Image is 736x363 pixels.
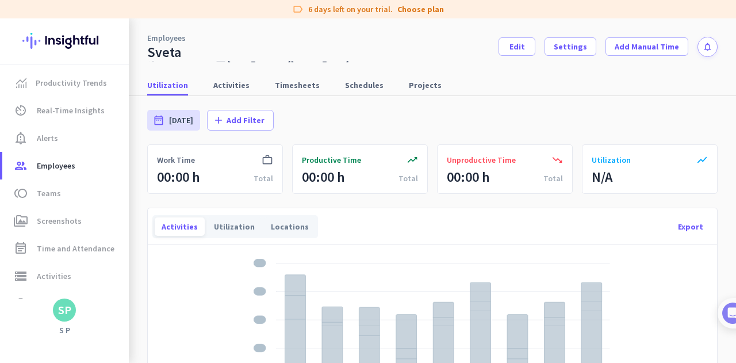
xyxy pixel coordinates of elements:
button: Edit [499,37,535,56]
i: add [213,114,224,126]
i: notifications [703,42,712,52]
i: label [292,3,304,15]
i: group [14,159,28,173]
a: storageActivities [2,262,129,290]
div: It's time to add your employees! This is crucial since Insightful will start collecting their act... [44,219,200,268]
div: Total [398,173,418,184]
div: SP [58,304,71,316]
img: menu-item [16,78,26,88]
span: Projects [409,79,442,91]
button: addAdd Filter [207,110,274,131]
p: 4 steps [11,151,41,163]
i: work_outline [262,154,273,166]
span: Time and Attendance [37,242,114,255]
h1: Tasks [98,5,135,25]
a: menu-itemProductivity Trends [2,69,129,97]
p: About 10 minutes [147,151,218,163]
button: Settings [545,37,596,56]
i: toll [14,186,28,200]
span: Screenshots [37,214,82,228]
span: Teams [37,186,61,200]
span: Unproductive Time [447,154,516,166]
span: Edit [509,41,525,52]
i: storage [14,269,28,283]
span: Add Manual Time [615,41,679,52]
a: Choose plan [397,3,444,15]
a: Employees [147,32,186,44]
div: Utilization [207,217,262,236]
span: Work Time [157,154,195,166]
i: perm_media [14,214,28,228]
div: 00:00 h [302,168,345,186]
span: Employees [37,159,75,173]
i: trending_down [551,154,563,166]
span: Projects [37,297,67,311]
i: event_note [14,242,28,255]
a: work_outlineProjects [2,290,129,318]
span: Utilization [592,154,631,166]
div: [PERSON_NAME] from Insightful [64,124,189,135]
div: 1Add employees [21,196,209,215]
i: trending_up [407,154,418,166]
i: notification_important [14,131,28,145]
i: work_outline [14,297,28,311]
span: Schedules [345,79,384,91]
img: Profile image for Tamara [41,120,59,139]
button: notifications [697,37,718,57]
i: show_chart [696,154,708,166]
div: Export [669,213,712,240]
div: Add employees [44,200,195,212]
div: Locations [264,217,316,236]
a: groupEmployees [2,152,129,179]
div: 00:00 h [157,168,200,186]
div: N/A [592,168,612,186]
span: Add Filter [227,114,264,126]
a: event_noteTime and Attendance [2,235,129,262]
div: Total [543,173,563,184]
button: Tasks [172,282,230,328]
span: Timesheets [275,79,320,91]
span: Help [135,311,153,319]
div: Sveta [147,44,181,61]
div: Show me how [44,268,200,300]
i: date_range [153,114,164,126]
div: Activities [155,217,205,236]
button: Add Manual Time [605,37,688,56]
a: tollTeams [2,179,129,207]
span: Messages [67,311,106,319]
i: av_timer [14,104,28,117]
div: 🎊 Welcome to Insightful! 🎊 [16,44,214,86]
a: perm_mediaScreenshots [2,207,129,235]
span: Productive Time [302,154,361,166]
span: Real-Time Insights [37,104,105,117]
span: Activities [213,79,250,91]
span: Settings [554,41,587,52]
span: [DATE] [169,114,193,126]
img: Insightful logo [22,18,106,63]
span: Productivity Trends [36,76,107,90]
a: notification_importantAlerts [2,124,129,152]
span: Home [17,311,40,319]
div: 00:00 h [447,168,490,186]
button: Help [115,282,172,328]
span: Utilization [147,79,188,91]
span: Alerts [37,131,58,145]
span: Tasks [189,311,213,319]
div: Close [202,5,223,25]
div: You're just a few steps away from completing the essential app setup [16,86,214,113]
a: av_timerReal-Time Insights [2,97,129,124]
button: Messages [57,282,115,328]
span: Activities [37,269,71,283]
div: Total [254,173,273,184]
a: Show me how [44,277,125,300]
